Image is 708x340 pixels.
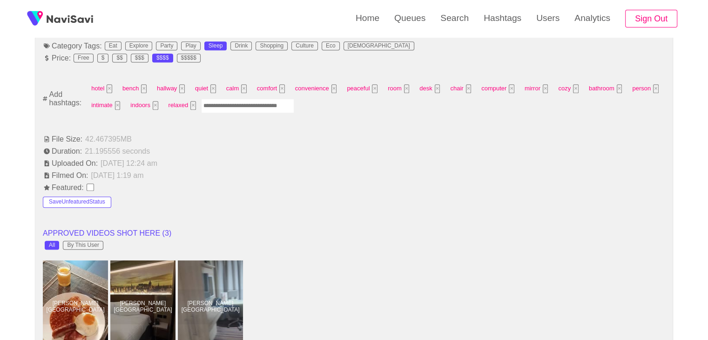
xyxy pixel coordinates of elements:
span: quiet [192,82,219,96]
span: mirror [522,82,551,96]
span: bench [120,82,149,96]
button: Tag at index 13 with value 3146 focussed. Press backspace to remove [573,84,579,93]
span: hallway [154,82,188,96]
button: Tag at index 15 with value 9460 focussed. Press backspace to remove [653,84,659,93]
div: $ [101,55,105,61]
button: Sign Out [625,10,677,28]
div: Free [78,55,89,61]
span: calm [223,82,249,96]
span: comfort [254,82,288,96]
span: 42.467395 MB [84,135,133,143]
span: Duration: [43,147,83,155]
button: Tag at index 6 with value 12086 focussed. Press backspace to remove [331,84,337,93]
span: Category Tags: [43,41,103,50]
span: hotel [88,82,115,96]
div: Play [185,43,196,49]
span: peaceful [344,82,380,96]
span: 21.195556 seconds [84,147,151,155]
div: Shopping [260,43,283,49]
span: intimate [88,98,123,113]
button: Tag at index 14 with value 2992 focussed. Press backspace to remove [617,84,622,93]
img: fireSpot [23,7,47,30]
input: Enter tag here and press return [201,99,294,113]
div: Drink [235,43,248,49]
img: fireSpot [47,14,93,23]
span: Price: [43,54,72,62]
button: Tag at index 5 with value 6020 focussed. Press backspace to remove [279,84,285,93]
button: Tag at index 17 with value 2848 focussed. Press backspace to remove [153,101,158,110]
button: Tag at index 2 with value 3612 focussed. Press backspace to remove [179,84,185,93]
div: All [49,242,55,249]
button: SaveUnfeaturedStatus [43,197,111,208]
button: Tag at index 12 with value 5753 focussed. Press backspace to remove [543,84,548,93]
span: Add hashtags: [48,90,86,107]
span: person [629,82,661,96]
div: Party [160,43,173,49]
button: Tag at index 18 with value 2296 focussed. Press backspace to remove [190,101,196,110]
div: [DEMOGRAPHIC_DATA] [348,43,410,49]
span: computer [479,82,517,96]
span: desk [417,82,443,96]
span: Uploaded On: [43,159,99,167]
span: [DATE] 12:24 am [100,159,158,167]
button: Tag at index 8 with value 4614 focussed. Press backspace to remove [404,84,410,93]
div: $$ [116,55,122,61]
div: By This User [67,242,99,249]
span: File Size: [43,135,83,143]
span: cozy [555,82,581,96]
div: Culture [296,43,314,49]
button: Tag at index 11 with value 17462 focussed. Press backspace to remove [509,84,514,93]
span: [DATE] 1:19 am [90,171,145,179]
button: Tag at index 16 with value 2655 focussed. Press backspace to remove [115,101,121,110]
li: APPROVED VIDEOS SHOT HERE ( 3 ) [43,228,665,239]
button: Tag at index 9 with value 26186 focussed. Press backspace to remove [435,84,440,93]
span: Featured: [43,183,85,191]
div: $$$ [135,55,144,61]
button: Tag at index 4 with value 2300 focussed. Press backspace to remove [241,84,247,93]
button: Tag at index 7 with value 2301 focussed. Press backspace to remove [372,84,378,93]
span: relaxed [166,98,199,113]
span: convenience [292,82,340,96]
span: Filmed On: [43,171,89,179]
div: Sleep [209,43,223,49]
button: Tag at index 1 with value 2777 focussed. Press backspace to remove [141,84,147,93]
div: $$$$ [156,55,169,61]
div: Eco [326,43,336,49]
button: Tag at index 3 with value 4736 focussed. Press backspace to remove [210,84,216,93]
span: indoors [128,98,161,113]
span: chair [447,82,474,96]
div: Explore [129,43,148,49]
div: Eat [109,43,117,49]
button: Tag at index 0 with value 215 focussed. Press backspace to remove [107,84,112,93]
button: Tag at index 10 with value 6091 focussed. Press backspace to remove [466,84,472,93]
div: $$$$$ [181,55,196,61]
span: bathroom [586,82,625,96]
span: room [385,82,412,96]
